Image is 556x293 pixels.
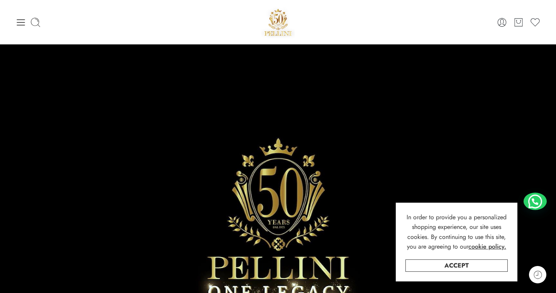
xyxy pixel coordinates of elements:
a: Cart [513,17,524,28]
a: Pellini - [261,6,295,39]
a: Wishlist [530,17,541,28]
span: In order to provide you a personalized shopping experience, our site uses cookies. By continuing ... [407,213,507,251]
a: cookie policy. [468,242,506,252]
a: Login / Register [497,17,507,28]
img: Pellini [261,6,295,39]
a: Accept [405,259,508,272]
